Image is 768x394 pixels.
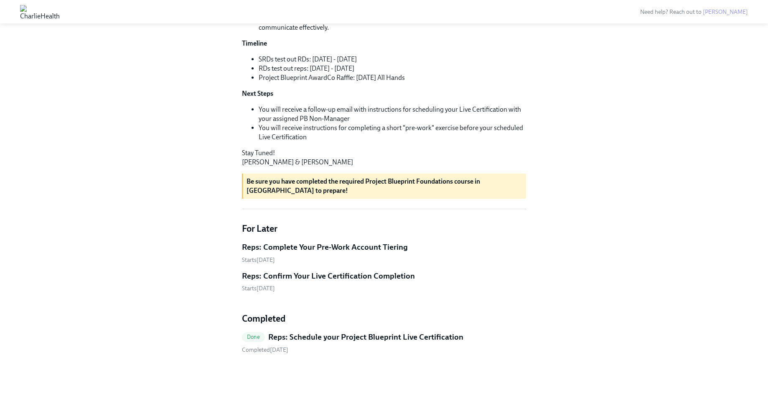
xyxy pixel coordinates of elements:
h5: Reps: Schedule your Project Blueprint Live Certification [268,332,463,343]
li: SRDs test out RDs: [DATE] - [DATE] [259,55,526,64]
a: DoneReps: Schedule your Project Blueprint Live Certification Completed[DATE] [242,332,526,354]
li: You will receive a follow-up email with instructions for scheduling your Live Certification with ... [259,105,526,123]
h5: Reps: Complete Your Pre-Work Account Tiering [242,242,408,253]
img: CharlieHealth [20,5,60,18]
span: Sunday, September 7th 2025, 10:00 am [242,285,275,292]
li: Project Blueprint AwardCo Raffle: [DATE] All Hands [259,73,526,82]
h4: For Later [242,223,526,235]
h5: Reps: Confirm Your Live Certification Completion [242,271,415,281]
li: You will receive instructions for completing a short "pre-work" exercise before your scheduled Li... [259,123,526,142]
strong: Be sure you have completed the required Project Blueprint Foundations course in [GEOGRAPHIC_DATA]... [247,177,480,194]
span: Monday, August 25th 2025, 11:13 am [242,346,288,353]
span: Monday, September 1st 2025, 10:00 am [242,256,275,264]
h4: Completed [242,312,526,325]
strong: Next Steps [242,90,273,97]
span: Need help? Reach out to [640,8,748,15]
a: Reps: Complete Your Pre-Work Account TieringStarts[DATE] [242,242,526,264]
span: Done [242,334,265,340]
a: Reps: Confirm Your Live Certification CompletionStarts[DATE] [242,271,526,293]
li: RDs test out reps: [DATE] - [DATE] [259,64,526,73]
strong: Timeline [242,39,267,47]
a: [PERSON_NAME] [703,8,748,15]
p: Stay Tuned! [PERSON_NAME] & [PERSON_NAME] [242,148,526,167]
